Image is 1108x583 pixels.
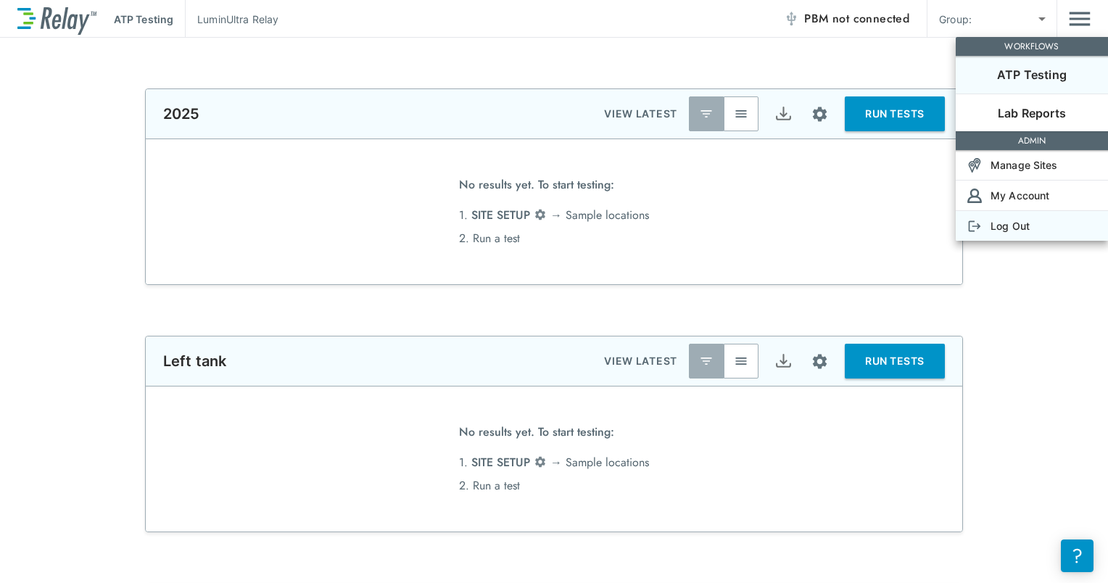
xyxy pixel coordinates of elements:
p: Lab Reports [998,104,1066,122]
p: Manage Sites [991,157,1058,173]
p: WORKFLOWS [959,40,1105,53]
img: Sites [967,158,982,173]
p: ADMIN [959,134,1105,147]
iframe: Resource center [1061,539,1093,572]
p: Log Out [991,218,1030,233]
img: Account [967,189,982,203]
p: ATP Testing [997,66,1067,83]
img: Log Out Icon [967,219,982,233]
p: My Account [991,188,1049,203]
